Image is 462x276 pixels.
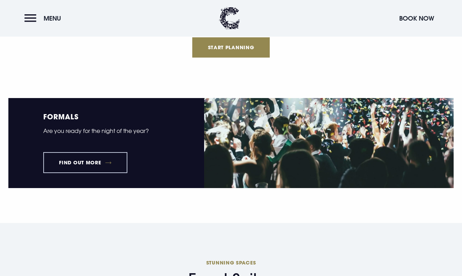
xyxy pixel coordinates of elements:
[13,259,449,266] span: Stunning Spaces
[396,11,438,26] button: Book Now
[43,113,169,120] h5: Formals
[204,98,454,188] img: School formal at Clandeboye Lodge event venue in northern ireland.
[192,37,270,58] a: Start Planning
[43,152,127,173] a: Find out more
[219,7,240,30] img: Clandeboye Lodge
[24,11,65,26] button: Menu
[43,126,169,136] p: Are you ready for the night of the year?
[44,14,61,22] span: Menu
